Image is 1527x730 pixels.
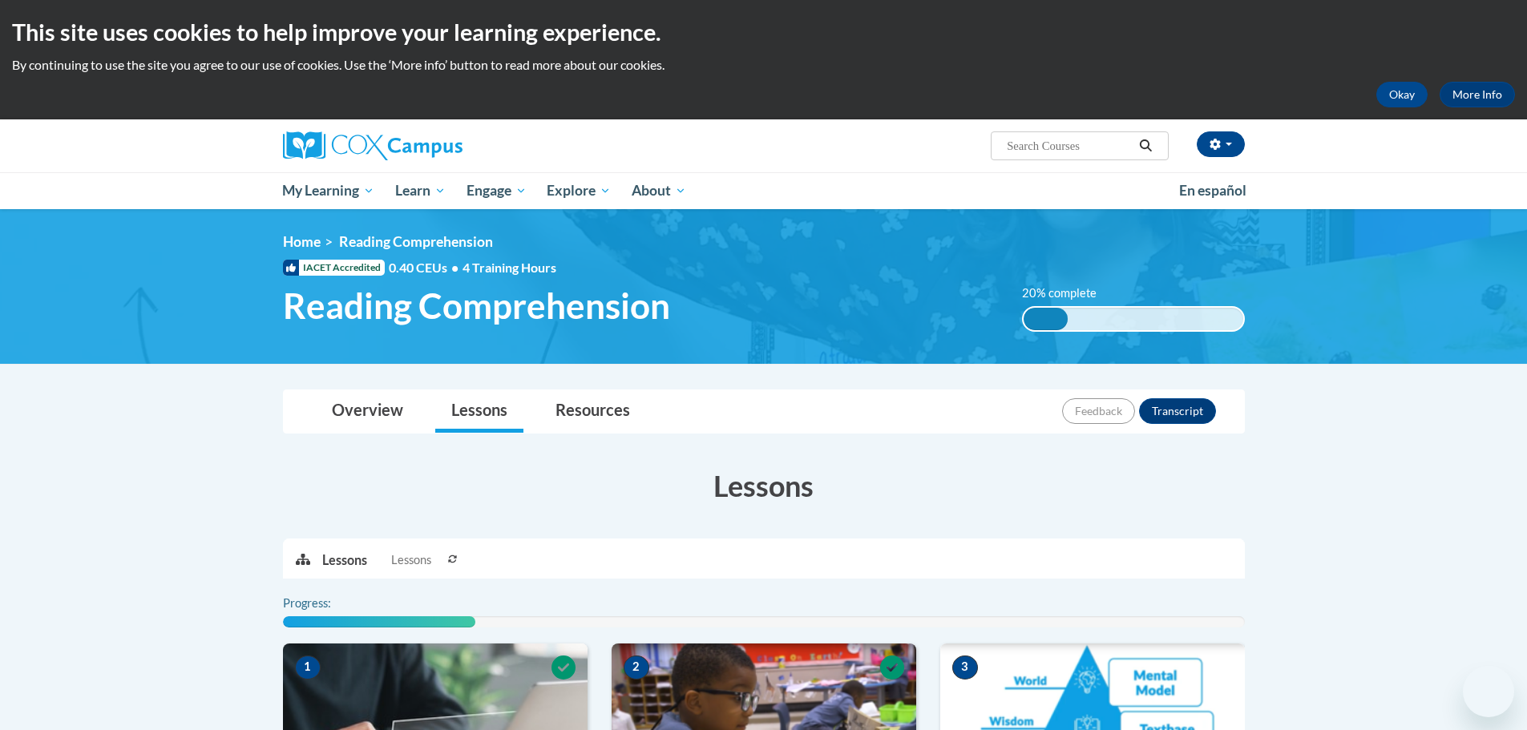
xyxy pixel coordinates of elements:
label: 20% complete [1022,284,1114,302]
a: Overview [316,390,419,433]
a: Lessons [435,390,523,433]
a: Resources [539,390,646,433]
button: Feedback [1062,398,1135,424]
span: Reading Comprehension [283,284,670,327]
label: Progress: [283,595,375,612]
span: Learn [395,181,446,200]
img: Cox Campus [283,131,463,160]
span: • [451,260,459,275]
h2: This site uses cookies to help improve your learning experience. [12,16,1515,48]
button: Account Settings [1197,131,1245,157]
span: 4 Training Hours [463,260,556,275]
button: Search [1133,136,1157,155]
span: En español [1179,182,1246,199]
span: 0.40 CEUs [389,259,463,276]
a: Explore [536,172,621,209]
span: Reading Comprehension [339,233,493,250]
div: 20% complete [1024,308,1068,330]
iframe: Button to launch messaging window [1463,666,1514,717]
span: About [632,181,686,200]
span: Explore [547,181,611,200]
p: By continuing to use the site you agree to our use of cookies. Use the ‘More info’ button to read... [12,56,1515,74]
span: 3 [952,655,978,680]
div: Main menu [259,172,1269,209]
span: 1 [295,655,321,680]
a: En español [1169,174,1257,208]
a: More Info [1440,82,1515,107]
button: Okay [1376,82,1428,107]
span: Lessons [391,551,431,569]
span: Engage [467,181,527,200]
a: Engage [456,172,537,209]
button: Transcript [1139,398,1216,424]
span: IACET Accredited [283,260,385,276]
a: About [621,172,697,209]
p: Lessons [322,551,367,569]
a: Learn [385,172,456,209]
a: Home [283,233,321,250]
input: Search Courses [1005,136,1133,155]
a: Cox Campus [283,131,588,160]
a: My Learning [273,172,386,209]
span: My Learning [282,181,374,200]
span: 2 [624,655,649,680]
h3: Lessons [283,466,1245,506]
